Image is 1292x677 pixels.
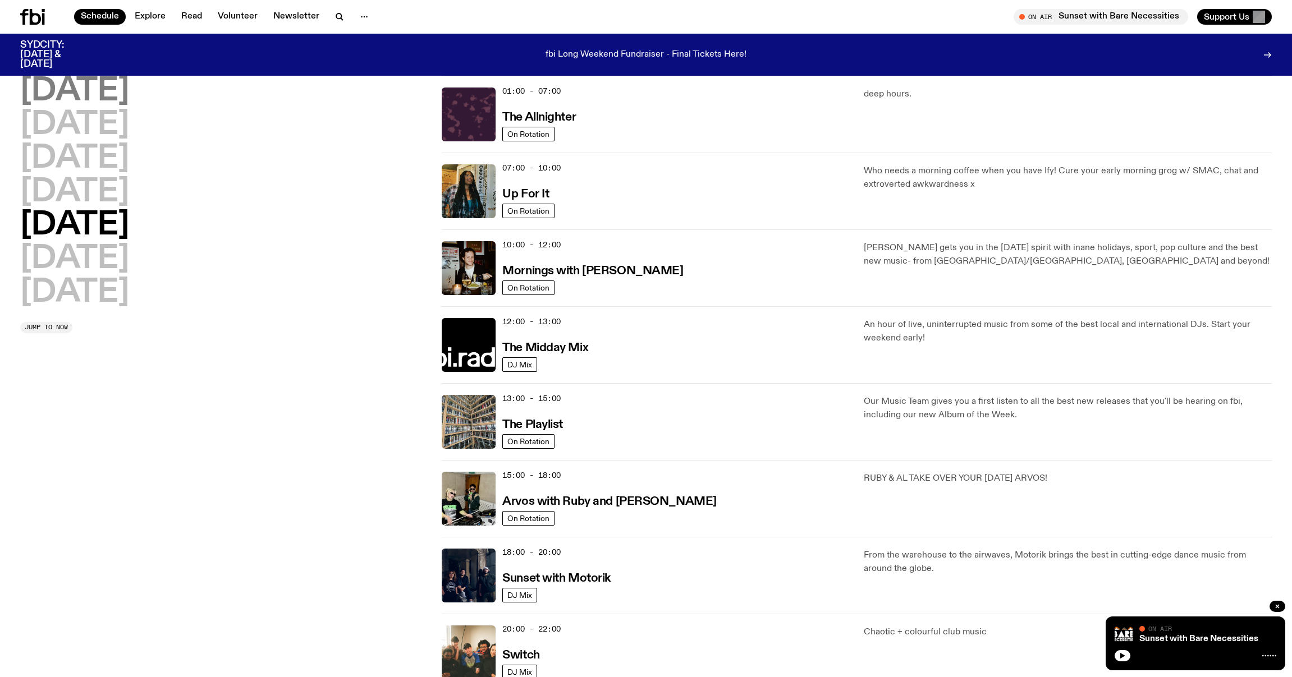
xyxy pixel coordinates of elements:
[502,511,555,526] a: On Rotation
[1197,9,1272,25] button: Support Us
[211,9,264,25] a: Volunteer
[502,419,563,431] h3: The Playlist
[1139,634,1258,643] a: Sunset with Bare Necessities
[1115,625,1133,643] img: Bare Necessities
[442,395,496,449] img: A corner shot of the fbi music library
[507,207,549,215] span: On Rotation
[502,417,563,431] a: The Playlist
[502,647,539,661] a: Switch
[502,188,549,200] h3: Up For It
[502,109,576,123] a: The Allnighter
[20,277,129,308] button: [DATE]
[442,164,496,218] img: Ify - a Brown Skin girl with black braided twists, looking up to the side with her tongue stickin...
[1148,625,1172,632] span: On Air
[502,624,561,634] span: 20:00 - 22:00
[20,76,129,107] button: [DATE]
[864,395,1272,422] p: Our Music Team gives you a first listen to all the best new releases that you'll be hearing on fb...
[20,243,129,275] button: [DATE]
[502,573,611,584] h3: Sunset with Motorik
[267,9,326,25] a: Newsletter
[175,9,209,25] a: Read
[546,50,746,60] p: fbi Long Weekend Fundraiser - Final Tickets Here!
[20,322,72,333] button: Jump to now
[502,342,588,354] h3: The Midday Mix
[502,650,539,661] h3: Switch
[502,588,537,602] a: DJ Mix
[502,112,576,123] h3: The Allnighter
[502,263,683,277] a: Mornings with [PERSON_NAME]
[507,591,532,600] span: DJ Mix
[864,164,1272,191] p: Who needs a morning coffee when you have Ify! Cure your early morning grog w/ SMAC, chat and extr...
[20,40,92,69] h3: SYDCITY: [DATE] & [DATE]
[20,143,129,174] button: [DATE]
[1014,9,1188,25] button: On AirSunset with Bare Necessities
[507,668,532,676] span: DJ Mix
[502,204,555,218] a: On Rotation
[1204,12,1249,22] span: Support Us
[502,393,561,404] span: 13:00 - 15:00
[128,9,172,25] a: Explore
[502,240,561,250] span: 10:00 - 12:00
[20,109,129,141] button: [DATE]
[507,130,549,139] span: On Rotation
[864,318,1272,345] p: An hour of live, uninterrupted music from some of the best local and international DJs. Start you...
[507,284,549,292] span: On Rotation
[864,472,1272,485] p: RUBY & AL TAKE OVER YOUR [DATE] ARVOS!
[864,87,1272,101] p: deep hours.
[502,340,588,354] a: The Midday Mix
[864,549,1272,575] p: From the warehouse to the airwaves, Motorik brings the best in cutting-edge dance music from arou...
[502,357,537,372] a: DJ Mix
[507,361,532,369] span: DJ Mix
[502,316,561,327] span: 12:00 - 13:00
[502,127,555,141] a: On Rotation
[20,210,129,241] button: [DATE]
[20,177,129,208] button: [DATE]
[507,437,549,446] span: On Rotation
[502,434,555,449] a: On Rotation
[864,241,1272,268] p: [PERSON_NAME] gets you in the [DATE] spirit with inane holidays, sport, pop culture and the best ...
[502,163,561,173] span: 07:00 - 10:00
[502,496,716,508] h3: Arvos with Ruby and [PERSON_NAME]
[25,324,68,330] span: Jump to now
[442,472,496,526] img: Ruby wears a Collarbones t shirt and pretends to play the DJ decks, Al sings into a pringles can....
[502,494,716,508] a: Arvos with Ruby and [PERSON_NAME]
[502,547,561,558] span: 18:00 - 20:00
[502,570,611,584] a: Sunset with Motorik
[502,470,561,481] span: 15:00 - 18:00
[507,514,549,523] span: On Rotation
[864,625,1272,639] p: Chaotic + colourful club music
[502,280,555,295] a: On Rotation
[74,9,126,25] a: Schedule
[502,186,549,200] a: Up For It
[442,241,496,295] img: Sam blankly stares at the camera, brightly lit by a camera flash wearing a hat collared shirt and...
[502,86,561,96] span: 01:00 - 07:00
[502,265,683,277] h3: Mornings with [PERSON_NAME]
